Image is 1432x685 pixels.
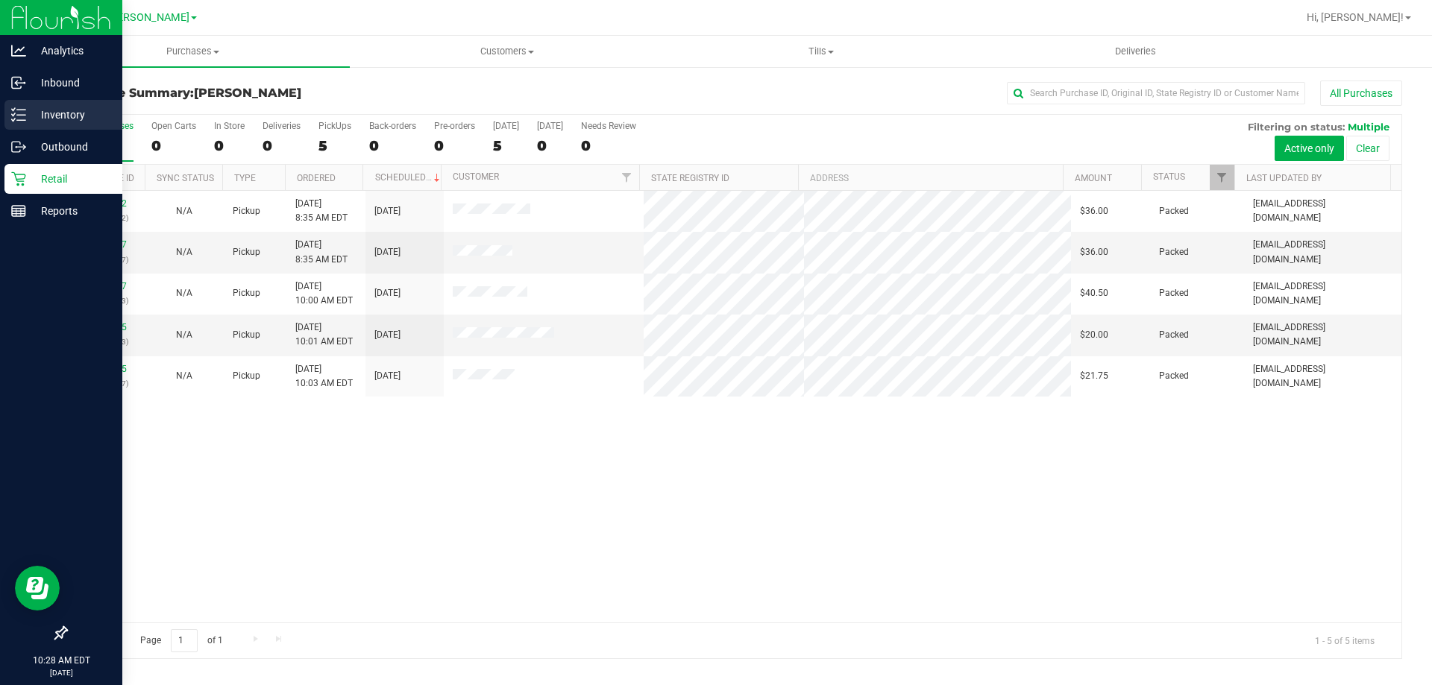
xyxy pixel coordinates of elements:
[374,369,401,383] span: [DATE]
[664,36,978,67] a: Tills
[26,106,116,124] p: Inventory
[374,204,401,218] span: [DATE]
[176,206,192,216] span: Not Applicable
[318,137,351,154] div: 5
[295,321,353,349] span: [DATE] 10:01 AM EDT
[263,137,301,154] div: 0
[11,107,26,122] inline-svg: Inventory
[11,75,26,90] inline-svg: Inbound
[1080,328,1108,342] span: $20.00
[26,170,116,188] p: Retail
[1253,280,1392,308] span: [EMAIL_ADDRESS][DOMAIN_NAME]
[157,173,214,183] a: Sync Status
[1159,204,1189,218] span: Packed
[1080,204,1108,218] span: $36.00
[85,281,127,291] a: 11986887
[1346,136,1389,161] button: Clear
[350,36,664,67] a: Customers
[66,86,511,100] h3: Purchase Summary:
[176,369,192,383] button: N/A
[493,121,519,131] div: [DATE]
[1253,197,1392,225] span: [EMAIL_ADDRESS][DOMAIN_NAME]
[1007,82,1305,104] input: Search Purchase ID, Original ID, State Registry ID or Customer Name...
[11,139,26,154] inline-svg: Outbound
[318,121,351,131] div: PickUps
[214,121,245,131] div: In Store
[26,138,116,156] p: Outbound
[295,280,353,308] span: [DATE] 10:00 AM EDT
[1303,629,1387,651] span: 1 - 5 of 5 items
[295,238,348,266] span: [DATE] 8:35 AM EDT
[369,121,416,131] div: Back-orders
[434,121,475,131] div: Pre-orders
[151,137,196,154] div: 0
[1210,165,1234,190] a: Filter
[233,369,260,383] span: Pickup
[1080,245,1108,259] span: $36.00
[85,364,127,374] a: 11987095
[615,165,639,190] a: Filter
[36,45,350,58] span: Purchases
[1080,369,1108,383] span: $21.75
[665,45,977,58] span: Tills
[1253,362,1392,391] span: [EMAIL_ADDRESS][DOMAIN_NAME]
[537,137,563,154] div: 0
[1153,171,1185,182] a: Status
[15,566,60,610] iframe: Resource center
[233,286,260,300] span: Pickup
[171,629,198,652] input: 1
[351,45,663,58] span: Customers
[369,137,416,154] div: 0
[263,121,301,131] div: Deliveries
[26,74,116,92] p: Inbound
[375,172,443,183] a: Scheduled
[1159,328,1189,342] span: Packed
[176,286,192,300] button: N/A
[374,328,401,342] span: [DATE]
[107,11,189,24] span: [PERSON_NAME]
[295,197,348,225] span: [DATE] 8:35 AM EDT
[233,204,260,218] span: Pickup
[26,202,116,220] p: Reports
[1275,136,1344,161] button: Active only
[176,370,192,381] span: Not Applicable
[1159,245,1189,259] span: Packed
[233,245,260,259] span: Pickup
[176,247,192,257] span: Not Applicable
[295,362,353,391] span: [DATE] 10:03 AM EDT
[11,43,26,58] inline-svg: Analytics
[297,173,336,183] a: Ordered
[7,654,116,667] p: 10:28 AM EDT
[176,328,192,342] button: N/A
[1080,286,1108,300] span: $40.50
[85,198,127,209] a: 11986342
[1159,286,1189,300] span: Packed
[1307,11,1404,23] span: Hi, [PERSON_NAME]!
[214,137,245,154] div: 0
[434,137,475,154] div: 0
[26,42,116,60] p: Analytics
[11,171,26,186] inline-svg: Retail
[1253,321,1392,349] span: [EMAIL_ADDRESS][DOMAIN_NAME]
[11,203,26,218] inline-svg: Reports
[85,322,127,332] a: 11987015
[176,288,192,298] span: Not Applicable
[176,329,192,340] span: Not Applicable
[1253,238,1392,266] span: [EMAIL_ADDRESS][DOMAIN_NAME]
[374,286,401,300] span: [DATE]
[1348,121,1389,133] span: Multiple
[1159,369,1189,383] span: Packed
[374,245,401,259] span: [DATE]
[453,171,499,182] a: Customer
[7,667,116,678] p: [DATE]
[128,629,235,652] span: Page of 1
[1095,45,1176,58] span: Deliveries
[176,245,192,259] button: N/A
[581,121,636,131] div: Needs Review
[36,36,350,67] a: Purchases
[798,165,1063,191] th: Address
[1248,121,1345,133] span: Filtering on status:
[1075,173,1112,183] a: Amount
[581,137,636,154] div: 0
[1246,173,1322,183] a: Last Updated By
